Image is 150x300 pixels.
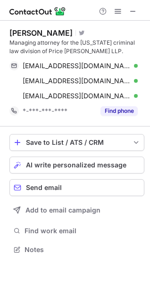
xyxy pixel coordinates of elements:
span: Add to email campaign [25,206,100,214]
button: Find work email [9,224,144,237]
span: Notes [25,245,141,254]
button: AI write personalized message [9,157,144,174]
span: [EMAIL_ADDRESS][DOMAIN_NAME] [23,62,131,70]
button: Add to email campaign [9,202,144,219]
img: ContactOut v5.3.10 [9,6,66,17]
div: [PERSON_NAME] [9,28,73,38]
button: Notes [9,243,144,256]
div: Managing attorney for the [US_STATE] criminal law division of Price [PERSON_NAME] LLP. [9,39,144,55]
button: save-profile-one-click [9,134,144,151]
button: Send email [9,179,144,196]
span: [EMAIL_ADDRESS][DOMAIN_NAME] [23,92,131,100]
span: Find work email [25,227,141,235]
span: Send email [26,184,62,191]
button: Reveal Button [100,106,138,116]
span: AI write personalized message [26,161,126,169]
span: [EMAIL_ADDRESS][DOMAIN_NAME] [23,77,131,85]
div: Save to List / ATS / CRM [26,139,128,146]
